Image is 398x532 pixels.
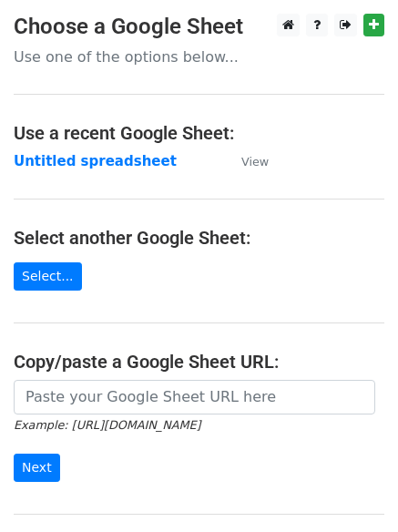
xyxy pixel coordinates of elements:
[14,122,384,144] h4: Use a recent Google Sheet:
[14,47,384,66] p: Use one of the options below...
[14,418,200,432] small: Example: [URL][DOMAIN_NAME]
[14,227,384,249] h4: Select another Google Sheet:
[14,351,384,373] h4: Copy/paste a Google Sheet URL:
[14,380,375,414] input: Paste your Google Sheet URL here
[14,454,60,482] input: Next
[241,155,269,169] small: View
[14,153,177,169] a: Untitled spreadsheet
[223,153,269,169] a: View
[14,262,82,291] a: Select...
[14,14,384,40] h3: Choose a Google Sheet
